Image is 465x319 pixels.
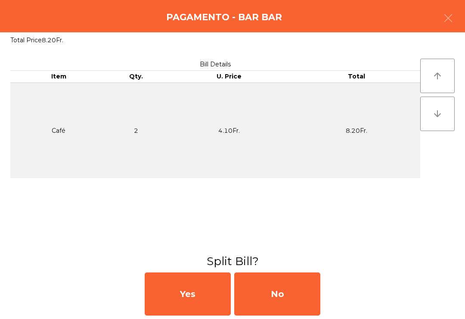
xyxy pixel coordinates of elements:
button: arrow_downward [420,97,455,131]
th: Item [10,71,107,83]
span: Total Price [10,36,42,44]
td: 4.10Fr. [165,83,293,178]
i: arrow_downward [432,109,443,119]
h4: Pagamento - Bar BAR [166,11,282,24]
th: Total [293,71,420,83]
span: 8.20Fr. [42,36,63,44]
td: 8.20Fr. [293,83,420,178]
th: Qty. [107,71,165,83]
td: 2 [107,83,165,178]
td: Café [10,83,107,178]
h3: Split Bill? [6,253,459,269]
div: Yes [145,272,231,316]
i: arrow_upward [432,71,443,81]
div: No [234,272,320,316]
span: Bill Details [200,60,231,68]
button: arrow_upward [420,59,455,93]
th: U. Price [165,71,293,83]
